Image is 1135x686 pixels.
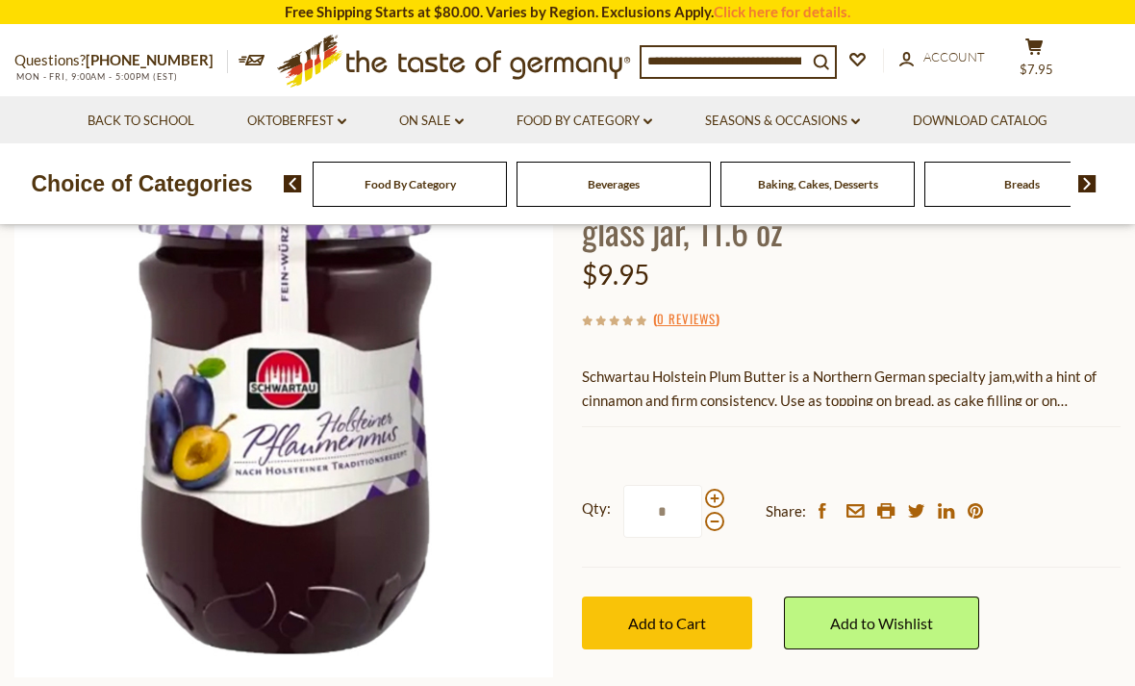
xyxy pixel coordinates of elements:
a: Baking, Cakes, Desserts [758,177,878,191]
span: ( ) [653,309,719,328]
a: Click here for details. [714,3,850,20]
a: Account [899,47,985,68]
img: next arrow [1078,175,1097,192]
a: On Sale [399,111,464,132]
strong: Qty: [582,496,611,521]
span: Account [923,49,985,64]
a: [PHONE_NUMBER] [86,51,214,68]
input: Qty: [623,485,702,538]
a: Oktoberfest [247,111,346,132]
img: Schwartau Holstein Plum Butter "Extra" in glass jar, 11.6 oz [14,138,554,677]
button: Add to Cart [582,597,752,649]
p: Schwartau Holstein Plum Butter is a Northern German specialty jam,with a hint of cinnamon and fir... [582,365,1121,413]
span: Share: [766,499,806,523]
span: MON - FRI, 9:00AM - 5:00PM (EST) [14,71,178,82]
a: Beverages [588,177,640,191]
span: Add to Cart [628,614,706,632]
a: Breads [1004,177,1040,191]
a: Add to Wishlist [784,597,979,649]
a: Download Catalog [913,111,1047,132]
span: $9.95 [582,258,649,291]
a: 0 Reviews [657,309,716,330]
button: $7.95 [1005,38,1063,86]
img: previous arrow [284,175,302,192]
span: $7.95 [1020,62,1053,77]
p: Questions? [14,48,228,73]
a: Food By Category [365,177,456,191]
a: Back to School [88,111,194,132]
a: Food By Category [517,111,652,132]
a: Seasons & Occasions [705,111,860,132]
